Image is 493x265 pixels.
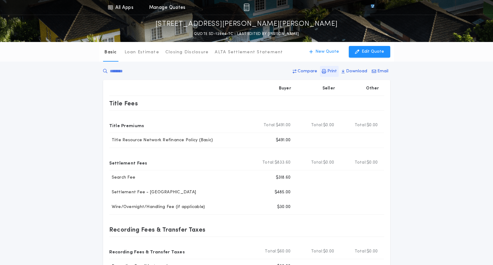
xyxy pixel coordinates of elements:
p: Wire/Overnight/Handling Fee (if applicable) [109,204,205,210]
b: Total: [264,122,276,128]
p: ALTA Settlement Statement [215,49,283,55]
span: $0.00 [323,160,334,166]
p: Title Fees [109,98,138,108]
p: Seller [322,85,335,92]
p: Edit Quote [362,49,384,55]
p: Settlement Fees [109,158,147,168]
span: $0.00 [367,248,378,255]
b: Total: [311,122,323,128]
p: Download [346,68,367,74]
button: Edit Quote [349,46,390,58]
p: Closing Disclosure [165,49,209,55]
button: Print [320,66,339,77]
p: Compare [298,68,317,74]
p: Title Premiums [109,120,144,130]
b: Total: [265,248,277,255]
p: Buyer [279,85,291,92]
p: Title Resource Network Refinance Policy (Basic) [109,137,213,143]
span: $833.60 [275,160,291,166]
span: $0.00 [367,122,378,128]
b: Total: [355,248,367,255]
b: Total: [355,122,367,128]
button: Email [370,66,390,77]
p: Recording Fees & Transfer Taxes [109,225,206,234]
button: Download [340,66,369,77]
b: Total: [311,160,323,166]
button: Compare [291,66,319,77]
p: $318.60 [276,175,291,181]
p: Loan Estimate [125,49,159,55]
span: $491.00 [276,122,291,128]
span: $0.00 [323,122,334,128]
p: Other [366,85,379,92]
p: QUOTE SD-12944-TC - LAST EDITED BY [PERSON_NAME] [194,31,299,37]
p: $491.00 [276,137,291,143]
b: Total: [355,160,367,166]
span: $0.00 [323,248,334,255]
p: [STREET_ADDRESS][PERSON_NAME][PERSON_NAME] [156,19,338,29]
span: $0.00 [367,160,378,166]
p: Print [327,68,337,74]
p: $30.00 [277,204,291,210]
button: New Quote [303,46,345,58]
p: Email [377,68,388,74]
p: Recording Fees & Transfer Taxes [109,247,185,256]
p: $485.00 [275,189,291,195]
span: $60.00 [277,248,291,255]
b: Total: [311,248,323,255]
p: Settlement Fee - [GEOGRAPHIC_DATA] [109,189,196,195]
b: Total: [262,160,275,166]
img: img [244,4,249,11]
p: Basic [104,49,117,55]
p: New Quote [315,49,339,55]
img: vs-icon [360,4,385,10]
p: Search Fee [109,175,136,181]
